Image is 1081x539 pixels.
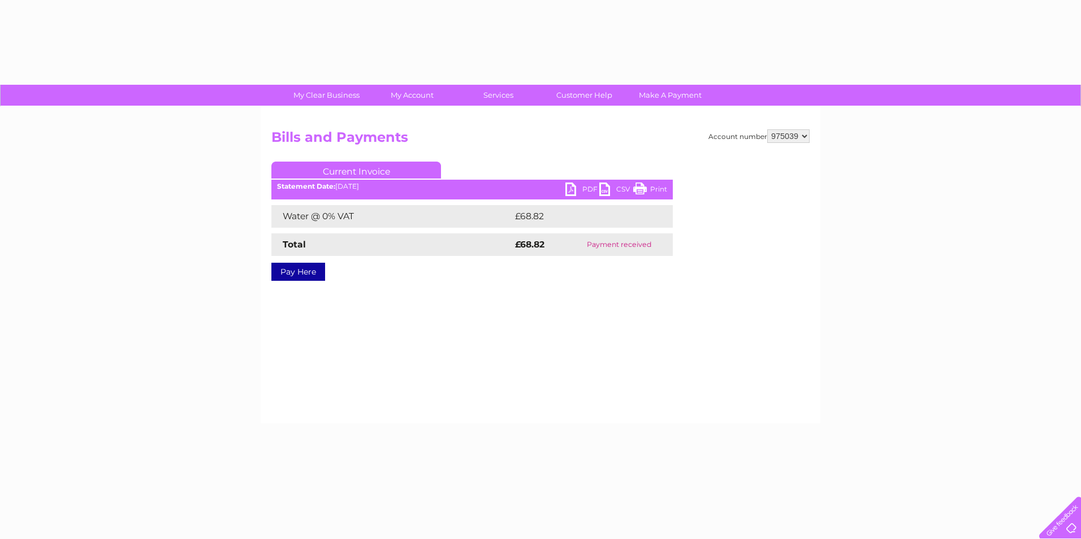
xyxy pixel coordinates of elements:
[515,239,544,250] strong: £68.82
[538,85,631,106] a: Customer Help
[566,233,673,256] td: Payment received
[708,129,810,143] div: Account number
[599,182,633,199] a: CSV
[624,85,717,106] a: Make A Payment
[271,205,512,228] td: Water @ 0% VAT
[366,85,459,106] a: My Account
[565,182,599,199] a: PDF
[512,205,650,228] td: £68.82
[271,162,441,179] a: Current Invoice
[452,85,545,106] a: Services
[277,182,335,190] b: Statement Date:
[633,182,667,199] a: Print
[271,129,810,151] h2: Bills and Payments
[280,85,373,106] a: My Clear Business
[271,263,325,281] a: Pay Here
[283,239,306,250] strong: Total
[271,182,673,190] div: [DATE]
